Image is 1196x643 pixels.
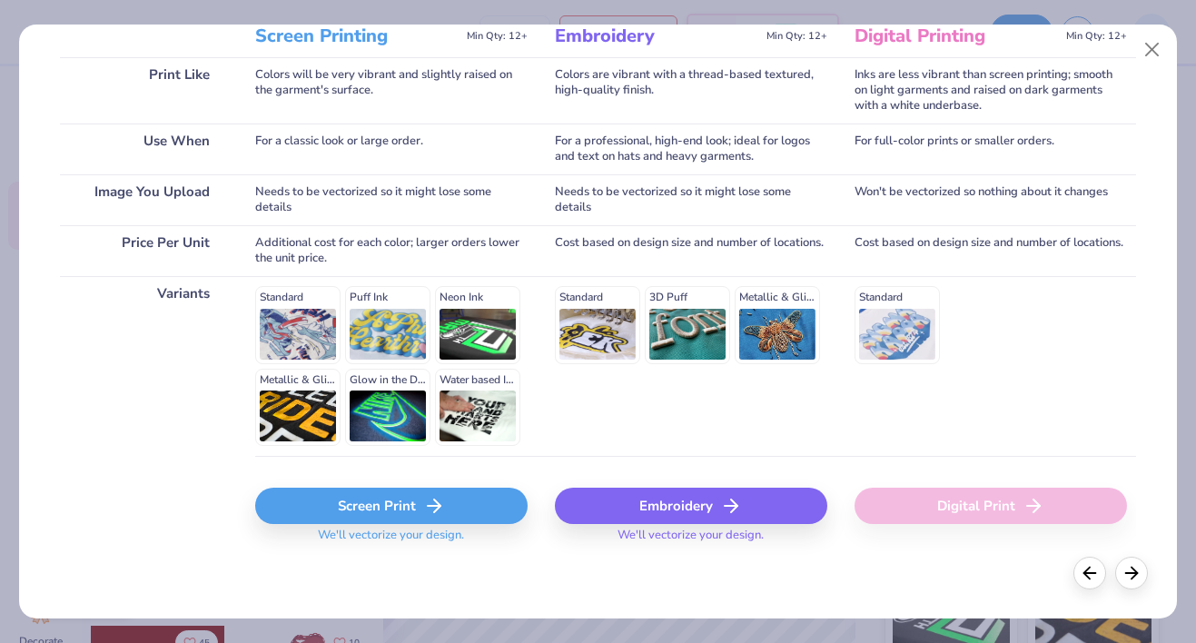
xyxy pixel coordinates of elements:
[555,57,827,124] div: Colors are vibrant with a thread-based textured, high-quality finish.
[610,528,771,554] span: We'll vectorize your design.
[60,174,228,225] div: Image You Upload
[255,57,528,124] div: Colors will be very vibrant and slightly raised on the garment's surface.
[60,124,228,174] div: Use When
[467,30,528,43] span: Min Qty: 12+
[1135,33,1170,67] button: Close
[555,488,827,524] div: Embroidery
[555,124,827,174] div: For a professional, high-end look; ideal for logos and text on hats and heavy garments.
[60,225,228,276] div: Price Per Unit
[855,488,1127,524] div: Digital Print
[855,174,1127,225] div: Won't be vectorized so nothing about it changes
[766,30,827,43] span: Min Qty: 12+
[311,528,471,554] span: We'll vectorize your design.
[855,25,1059,48] h3: Digital Printing
[255,225,528,276] div: Additional cost for each color; larger orders lower the unit price.
[555,174,827,225] div: Needs to be vectorized so it might lose some details
[555,225,827,276] div: Cost based on design size and number of locations.
[855,57,1127,124] div: Inks are less vibrant than screen printing; smooth on light garments and raised on dark garments ...
[60,57,228,124] div: Print Like
[855,225,1127,276] div: Cost based on design size and number of locations.
[855,124,1127,174] div: For full-color prints or smaller orders.
[1066,30,1127,43] span: Min Qty: 12+
[255,488,528,524] div: Screen Print
[60,276,228,456] div: Variants
[255,25,460,48] h3: Screen Printing
[255,174,528,225] div: Needs to be vectorized so it might lose some details
[255,124,528,174] div: For a classic look or large order.
[555,25,759,48] h3: Embroidery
